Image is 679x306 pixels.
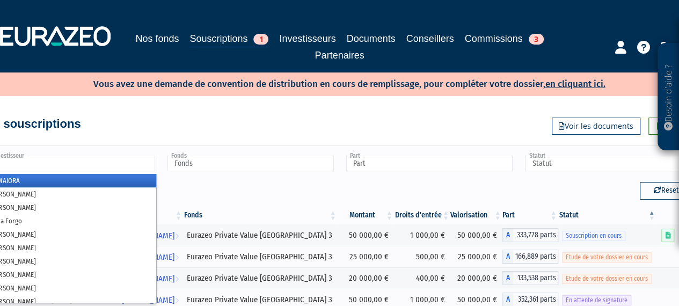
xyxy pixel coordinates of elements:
[562,295,631,305] span: En attente de signature
[529,34,544,45] span: 3
[502,271,558,285] div: A - Eurazeo Private Value Europe 3
[183,206,338,224] th: Fonds: activer pour trier la colonne par ordre croissant
[338,206,394,224] th: Montant: activer pour trier la colonne par ordre croissant
[502,228,513,242] span: A
[552,118,640,135] a: Voir les documents
[175,269,179,289] i: Voir l'investisseur
[502,271,513,285] span: A
[502,228,558,242] div: A - Eurazeo Private Value Europe 3
[175,247,179,267] i: Voir l'investisseur
[135,31,179,46] a: Nos fonds
[338,267,394,289] td: 20 000,00 €
[662,49,675,145] p: Besoin d'aide ?
[562,231,625,241] span: Souscription en cours
[513,250,558,264] span: 166,889 parts
[62,75,605,91] p: Vous avez une demande de convention de distribution en cours de remplissage, pour compléter votre...
[513,271,558,285] span: 133,538 parts
[406,31,454,46] a: Conseillers
[465,31,544,46] a: Commissions3
[253,34,268,45] span: 1
[187,251,334,263] div: Eurazeo Private Value [GEOGRAPHIC_DATA] 3
[394,206,450,224] th: Droits d'entrée: activer pour trier la colonne par ordre croissant
[189,31,268,48] a: Souscriptions1
[545,78,605,90] a: en cliquant ici.
[562,274,652,284] span: Etude de votre dossier en cours
[502,250,513,264] span: A
[558,206,656,224] th: Statut : activer pour trier la colonne par ordre d&eacute;croissant
[338,246,394,267] td: 25 000,00 €
[187,230,334,241] div: Eurazeo Private Value [GEOGRAPHIC_DATA] 3
[338,224,394,246] td: 50 000,00 €
[315,48,364,63] a: Partenaires
[450,246,502,267] td: 25 000,00 €
[513,228,558,242] span: 333,778 parts
[450,267,502,289] td: 20 000,00 €
[502,250,558,264] div: A - Eurazeo Private Value Europe 3
[450,206,502,224] th: Valorisation: activer pour trier la colonne par ordre croissant
[562,252,652,263] span: Etude de votre dossier en cours
[187,273,334,284] div: Eurazeo Private Value [GEOGRAPHIC_DATA] 3
[279,31,335,46] a: Investisseurs
[394,224,450,246] td: 1 000,00 €
[347,31,396,46] a: Documents
[502,206,558,224] th: Part: activer pour trier la colonne par ordre croissant
[187,294,334,305] div: Eurazeo Private Value [GEOGRAPHIC_DATA] 3
[394,246,450,267] td: 500,00 €
[450,224,502,246] td: 50 000,00 €
[394,267,450,289] td: 400,00 €
[175,226,179,246] i: Voir l'investisseur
